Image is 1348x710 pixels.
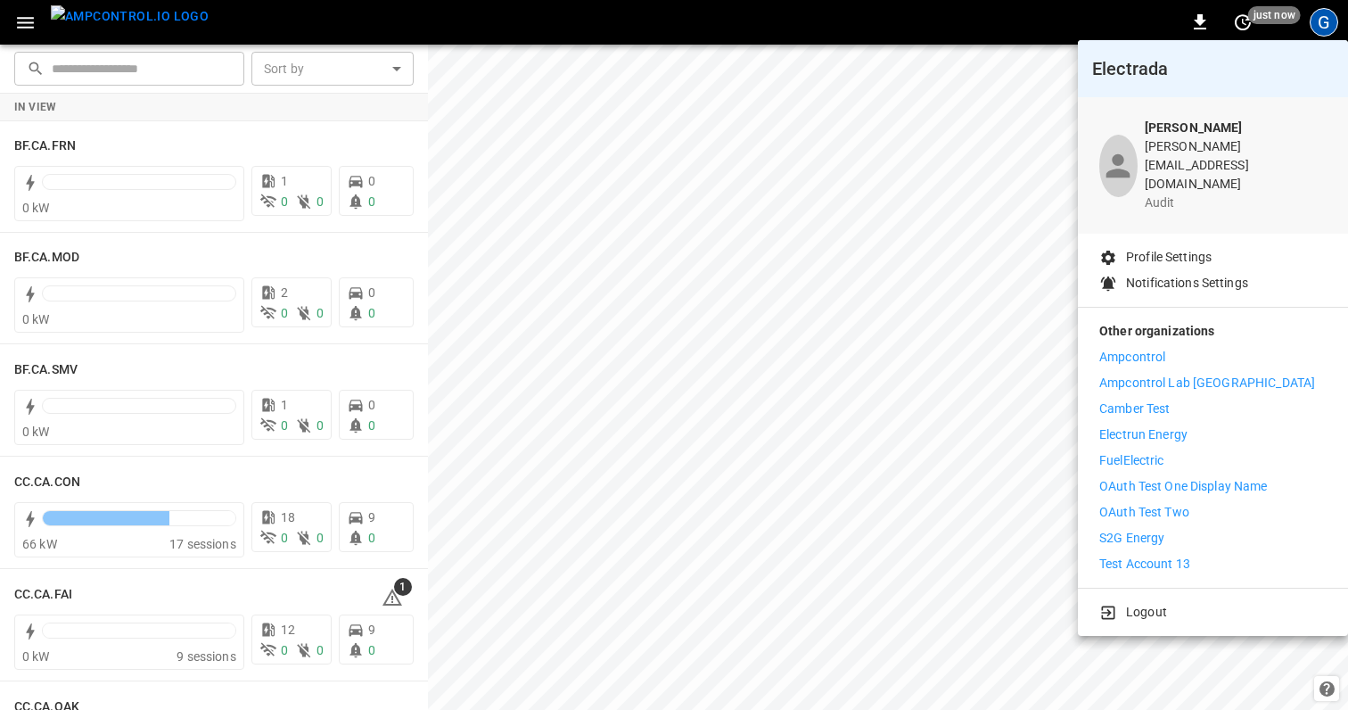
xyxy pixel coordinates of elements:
[1099,135,1138,197] div: profile-icon
[1099,322,1327,348] p: Other organizations
[1099,555,1190,574] p: Test Account 13
[1145,120,1243,135] b: [PERSON_NAME]
[1126,603,1167,622] p: Logout
[1145,194,1327,212] p: audit
[1099,451,1164,470] p: FuelElectric
[1092,54,1334,83] h6: Electrada
[1099,400,1170,418] p: Camber Test
[1126,248,1212,267] p: Profile Settings
[1099,348,1165,367] p: Ampcontrol
[1099,529,1164,548] p: S2G Energy
[1099,425,1188,444] p: Electrun Energy
[1099,374,1315,392] p: Ampcontrol Lab [GEOGRAPHIC_DATA]
[1145,137,1327,194] p: [PERSON_NAME][EMAIL_ADDRESS][DOMAIN_NAME]
[1099,477,1268,496] p: OAuth Test One Display Name
[1099,503,1189,522] p: OAuth Test Two
[1126,274,1248,293] p: Notifications Settings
